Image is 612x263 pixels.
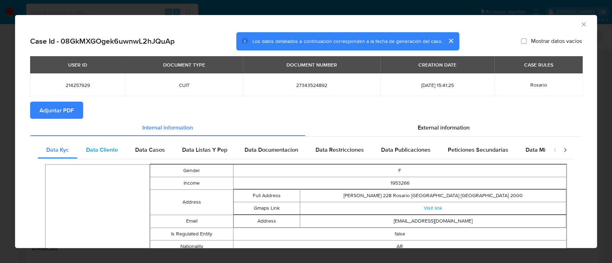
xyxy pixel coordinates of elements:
td: false [233,228,566,240]
td: Address [234,215,300,227]
div: USER ID [64,59,91,71]
span: Adjuntar PDF [39,102,74,118]
td: Email [150,215,233,228]
td: Gender [150,164,233,177]
input: Mostrar datos vacíos [521,38,527,44]
button: Adjuntar PDF [30,102,83,119]
span: [DATE] 15:41:25 [389,82,486,88]
span: Data Publicaciones [381,146,431,154]
td: Income [150,177,233,189]
span: Data Listas Y Pep [182,146,227,154]
div: Detailed internal info [38,141,546,159]
div: closure-recommendation-modal [15,15,597,248]
div: Detailed info [30,119,582,136]
span: Los datos detallados a continuación corresponden a la fecha de generación del caso. [252,38,442,45]
span: Data Cliente [86,146,118,154]
span: Data Documentacion [245,146,298,154]
span: Rosario [530,81,547,88]
td: [PERSON_NAME] 228 Rosario [GEOGRAPHIC_DATA] [GEOGRAPHIC_DATA] 2000 [300,189,566,202]
td: Full Address [234,189,300,202]
td: [EMAIL_ADDRESS][DOMAIN_NAME] [300,215,566,227]
div: DOCUMENT NUMBER [282,59,341,71]
span: External information [418,123,470,131]
div: CASE RULES [520,59,557,71]
span: Data Minoridad [526,146,565,154]
td: Address [150,189,233,215]
span: Data Casos [135,146,165,154]
button: Cerrar ventana [580,21,587,27]
h2: Case Id - 08GkMXGOgek6uwnwL2hJQuAp [30,36,175,46]
div: CREATION DATE [414,59,461,71]
span: 27343524892 [252,82,372,88]
td: Is Regulated Entity [150,228,233,240]
span: Peticiones Secundarias [448,146,508,154]
span: Internal information [142,123,193,131]
span: Data Restricciones [316,146,364,154]
span: CUIT [134,82,234,88]
td: F [233,164,566,177]
td: AR [233,240,566,253]
span: 214257929 [39,82,117,88]
button: cerrar [442,32,459,49]
td: Gmaps Link [234,202,300,214]
td: 1953266 [233,177,566,189]
div: DOCUMENT TYPE [159,59,209,71]
a: Visit link [424,204,442,211]
span: Mostrar datos vacíos [531,38,582,45]
span: Data Kyc [46,146,69,154]
td: Nationality [150,240,233,253]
